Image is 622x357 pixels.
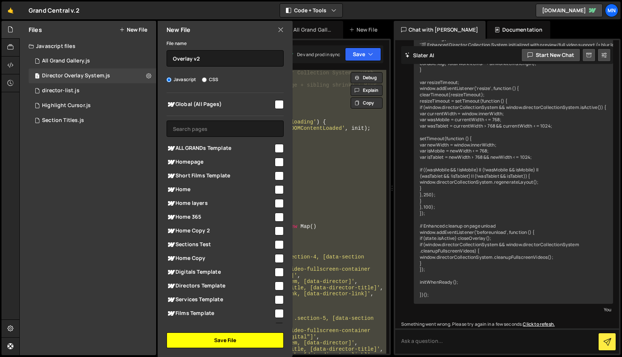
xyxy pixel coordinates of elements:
[167,213,274,222] span: Home 365
[42,117,84,124] div: Section Titles.js
[29,6,80,15] div: Grand Central v.2
[280,4,342,17] button: Code + Tools
[351,85,383,96] button: Explain
[167,171,274,180] span: Short Films Template
[521,48,580,62] button: Start new chat
[416,306,612,313] div: You
[536,4,603,17] a: [DOMAIN_NAME]
[167,158,274,167] span: Homepage
[290,51,340,58] div: Dev and prod in sync
[293,26,334,33] div: All Grand Gallery.js
[1,1,20,19] a: 🤙
[42,102,91,109] div: Highlight Cursor.js
[29,113,156,128] div: 15298/40223.js
[42,87,80,94] div: director-list.js
[167,26,190,34] h2: New File
[401,321,601,328] div: Something went wrong. Please try again in a few seconds.
[167,309,274,318] span: Films Template
[167,254,274,263] span: Home Copy
[20,39,156,54] div: Javascript files
[167,120,284,137] input: Search pages
[394,21,486,39] div: Chat with [PERSON_NAME]
[405,52,435,59] h2: Slater AI
[345,48,381,61] button: Save
[351,97,383,109] button: Copy
[487,21,550,39] div: Documentation
[523,321,555,327] a: Click to refesh.
[167,199,274,208] span: Home layers
[42,73,110,79] div: Director Overlay System.js
[167,226,274,235] span: Home Copy 2
[167,295,274,304] span: Services Template
[119,27,147,33] button: New File
[202,76,218,83] label: CSS
[29,26,42,34] h2: Files
[167,332,284,348] button: Save File
[167,76,196,83] label: Javascript
[42,58,90,64] div: All Grand Gallery.js
[167,323,274,332] span: 404
[35,74,39,80] span: 1
[167,268,274,277] span: Digitals Template
[167,282,274,290] span: Directors Template
[605,4,618,17] a: MN
[167,50,284,67] input: Name
[29,68,156,83] div: 15298/42891.js
[167,40,187,47] label: File name
[167,144,274,153] span: ALL GRANDs Template
[167,100,274,109] span: Global (All Pages)
[351,72,383,83] button: Debug
[29,54,156,68] div: 15298/43578.js
[167,240,274,249] span: Sections Test
[29,83,156,98] div: director-list.js
[167,185,274,194] span: Home
[167,77,171,82] input: Javascript
[349,26,380,33] div: New File
[202,77,207,82] input: CSS
[29,98,156,113] div: 15298/43117.js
